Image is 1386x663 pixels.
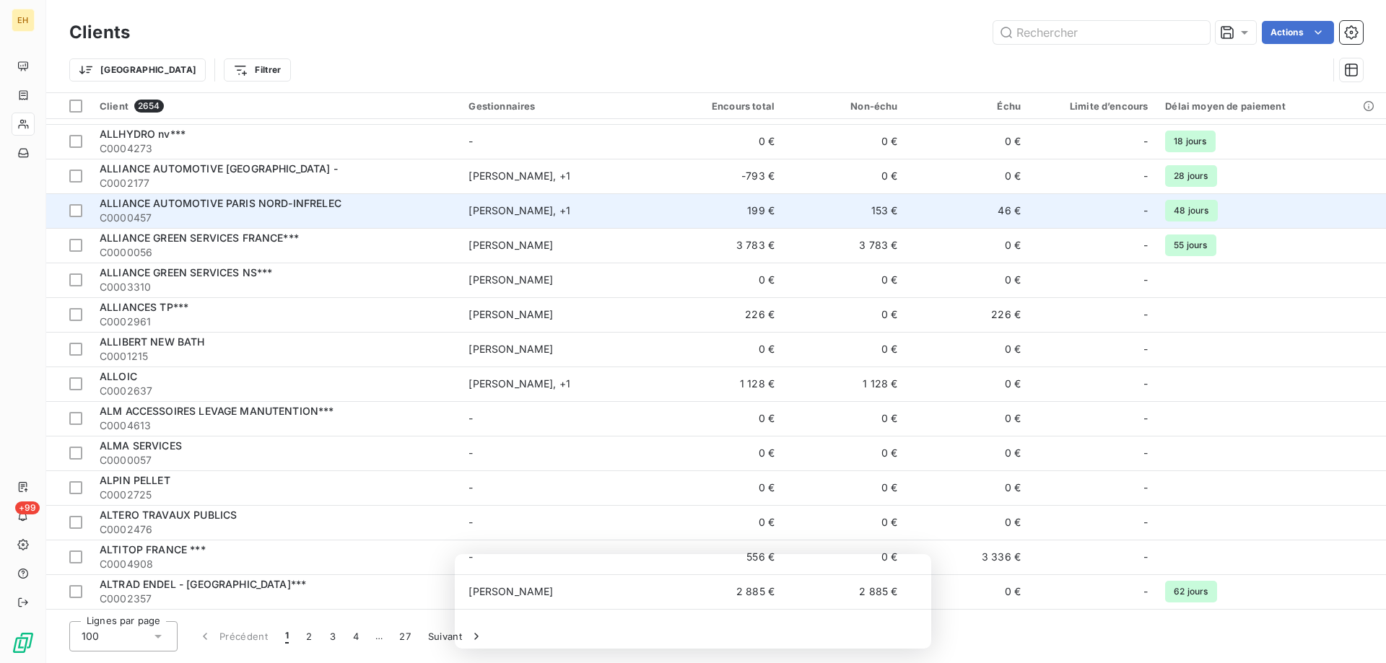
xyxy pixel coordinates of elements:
span: 55 jours [1165,234,1216,256]
span: C0000457 [100,211,451,225]
button: Précédent [189,621,276,651]
td: 0 € [783,263,906,297]
span: C0003310 [100,280,451,294]
button: 2 [297,621,321,651]
td: 0 € [906,470,1029,505]
td: 0 € [906,332,1029,366]
span: ALLIANCES TP*** [100,301,188,313]
span: - [1143,411,1148,426]
span: 2654 [134,100,164,113]
span: 1 [285,629,289,644]
span: - [468,412,473,424]
span: - [468,481,473,493]
div: Limite d’encours [1038,100,1148,112]
td: 0 € [783,401,906,436]
span: - [1143,377,1148,391]
span: ALLIANCE AUTOMOTIVE PARIS NORD-INFRELEC [100,197,341,209]
span: ALLOIC [100,370,137,382]
div: [PERSON_NAME] , + 1 [468,377,651,391]
span: - [1143,584,1148,599]
span: C0004908 [100,557,451,571]
div: EH [12,9,35,32]
iframe: Intercom live chat [1337,614,1372,649]
td: 0 € [783,470,906,505]
div: Échu [915,100,1020,112]
span: C0001215 [100,349,451,364]
input: Rechercher [993,21,1210,44]
div: Encours total [669,100,775,112]
td: 0 € [783,159,906,193]
span: +99 [15,501,40,514]
span: ALLIBERT NEW BATH [100,335,205,348]
div: Non-échu [792,100,897,112]
button: 4 [344,621,367,651]
button: Suivant [419,621,492,651]
span: - [1143,307,1148,322]
td: 3 783 € [783,228,906,263]
span: C0000056 [100,245,451,260]
td: 0 € [906,263,1029,297]
td: 0 € [783,540,906,574]
span: 62 jours [1165,581,1216,602]
td: 0 € [906,366,1029,401]
span: - [1143,238,1148,253]
div: Gestionnaires [468,100,651,112]
span: ALLIANCE AUTOMOTIVE [GEOGRAPHIC_DATA] - [100,162,338,175]
span: C0000057 [100,453,451,467]
span: [PERSON_NAME] [468,308,553,320]
h3: Clients [69,19,130,45]
td: 1 128 € [661,366,783,401]
td: 0 € [661,124,783,159]
button: Actions [1262,21,1334,44]
span: ALTERO TRAVAUX PUBLICS [100,509,237,521]
span: C0002357 [100,592,451,606]
span: [PERSON_NAME] [468,239,553,251]
td: 0 € [661,401,783,436]
button: Filtrer [224,58,290,82]
span: 48 jours [1165,200,1217,221]
td: 0 € [906,436,1029,470]
span: - [1143,273,1148,287]
span: - [1143,515,1148,530]
td: 199 € [661,193,783,228]
span: - [1143,342,1148,356]
div: [PERSON_NAME] , + 1 [468,169,651,183]
span: C0002177 [100,176,451,190]
span: C0004273 [100,141,451,156]
button: [GEOGRAPHIC_DATA] [69,58,206,82]
span: ALLIANCE GREEN SERVICES NS*** [100,266,272,278]
span: ALMA SERVICES [100,439,182,452]
button: 1 [276,621,297,651]
button: 27 [391,621,419,651]
span: [PERSON_NAME] [468,343,553,355]
span: - [468,135,473,147]
td: 153 € [783,193,906,228]
span: C0002637 [100,384,451,398]
td: 3 336 € [906,540,1029,574]
td: 46 € [906,193,1029,228]
span: - [1143,134,1148,149]
td: 556 € [661,540,783,574]
span: - [468,550,473,563]
span: C0002961 [100,315,451,329]
span: Client [100,100,128,112]
div: Délai moyen de paiement [1165,100,1377,112]
td: 0 € [783,124,906,159]
td: 0 € [783,332,906,366]
span: [PERSON_NAME] [468,273,553,286]
span: ALM ACCESSOIRES LEVAGE MANUTENTION*** [100,405,334,417]
td: 0 € [783,436,906,470]
td: 0 € [906,228,1029,263]
td: 0 € [661,470,783,505]
img: Logo LeanPay [12,631,35,654]
td: 0 € [906,574,1029,609]
span: C0004613 [100,418,451,433]
td: 226 € [906,297,1029,332]
span: - [468,447,473,459]
span: ALPIN PELLET [100,474,170,486]
span: - [1143,446,1148,460]
div: [PERSON_NAME] , + 1 [468,203,651,218]
span: - [468,516,473,528]
td: 0 € [906,401,1029,436]
span: - [1143,203,1148,218]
